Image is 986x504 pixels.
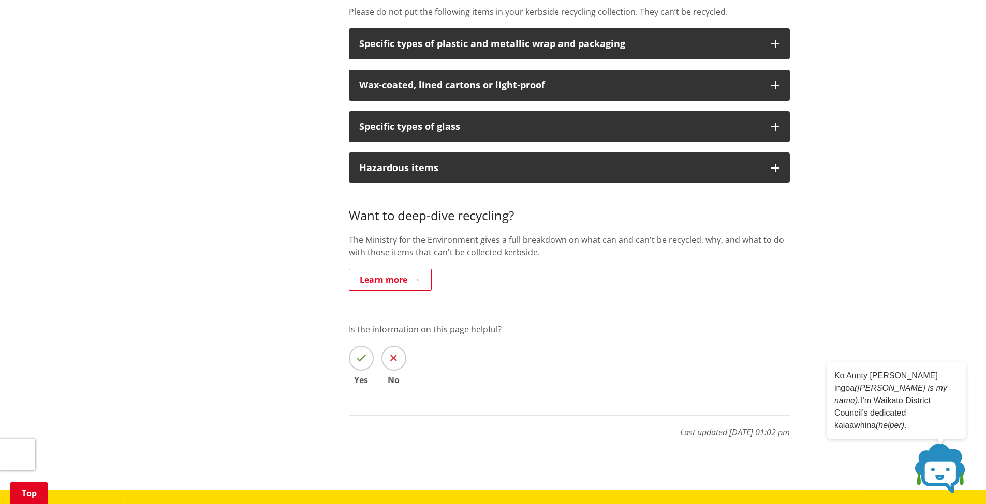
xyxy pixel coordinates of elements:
[10,482,48,504] a: Top
[834,370,959,432] p: Ko Aunty [PERSON_NAME] ingoa I’m Waikato District Council’s dedicated kaiaawhina .
[381,376,406,384] span: No
[349,111,790,142] button: Specific types of glass
[349,269,432,291] a: Learn more
[349,152,790,184] button: Hazardous items
[359,163,761,173] p: Hazardous items
[876,421,904,430] em: (helper)
[359,39,761,49] div: Specific types of plastic and metallic wrap and packaging
[349,415,790,438] p: Last updated [DATE] 01:02 pm
[349,70,790,101] button: Wax-coated, lined cartons or light-proof
[349,234,790,258] p: The Ministry for the Environment gives a full breakdown on what can and can't be recycled, why, a...
[359,121,761,132] p: Specific types of glass
[834,384,947,405] em: ([PERSON_NAME] is my name).
[359,80,761,90] p: Wax-coated, lined cartons or light-proof
[349,28,790,59] button: Specific types of plastic and metallic wrap and packaging
[349,323,790,335] p: Is the information on this page helpful?
[349,6,790,18] p: Please do not put the following items in your kerbside recycling collection. They can’t be recycled.
[349,193,790,223] h3: Want to deep-dive recycling?
[349,376,374,384] span: Yes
